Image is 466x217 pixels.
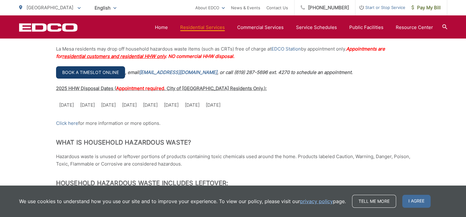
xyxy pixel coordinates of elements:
[56,85,267,91] span: 2025 HHW Disposal Dates ( . City of [GEOGRAPHIC_DATA] Residents Only.):
[56,46,385,59] span: Appointments are for . NO commercial HHW disposal.
[19,23,78,32] a: EDCD logo. Return to the homepage.
[56,153,410,168] p: Hazardous waste is unused or leftover portions of products containing toxic chemicals used around...
[140,98,161,112] td: [DATE]
[402,195,431,208] span: I agree
[203,98,224,112] td: [DATE]
[352,195,396,208] a: Tell me more
[195,4,225,11] a: About EDCO
[231,4,260,11] a: News & Events
[396,24,433,31] a: Resource Center
[237,24,284,31] a: Commercial Services
[155,24,168,31] a: Home
[56,66,125,79] a: Book a timeslot online
[90,2,121,13] span: English
[116,85,164,91] span: Appointment required
[56,139,410,146] h2: What is Household Hazardous Waste?
[266,4,288,11] a: Contact Us
[122,101,137,109] p: [DATE]
[296,24,337,31] a: Service Schedules
[19,198,346,205] p: We use cookies to understand how you use our site and to improve your experience. To view our pol...
[56,120,410,127] p: for more information or more options.
[182,98,203,112] td: [DATE]
[349,24,383,31] a: Public Facilities
[411,4,441,11] span: Pay My Bill
[26,5,73,10] span: [GEOGRAPHIC_DATA]
[80,101,95,109] p: [DATE]
[56,45,410,60] p: La Mesa residents may drop off household hazardous waste items (such as CRTs) free of charge at b...
[161,98,182,112] td: [DATE]
[56,98,77,112] td: [DATE]
[62,53,166,59] span: residential customers and residential HHW only
[98,98,119,112] td: [DATE]
[271,45,301,53] a: EDCO Station
[56,179,410,187] h2: Household Hazardous Waste Includes Leftover:
[125,69,353,75] em: , email , or call (619) 287-5696 ext. 4270 to schedule an appointment.
[139,69,217,76] a: [EMAIL_ADDRESS][DOMAIN_NAME]
[180,24,225,31] a: Residential Services
[56,120,78,127] a: Click here
[300,198,333,205] a: privacy policy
